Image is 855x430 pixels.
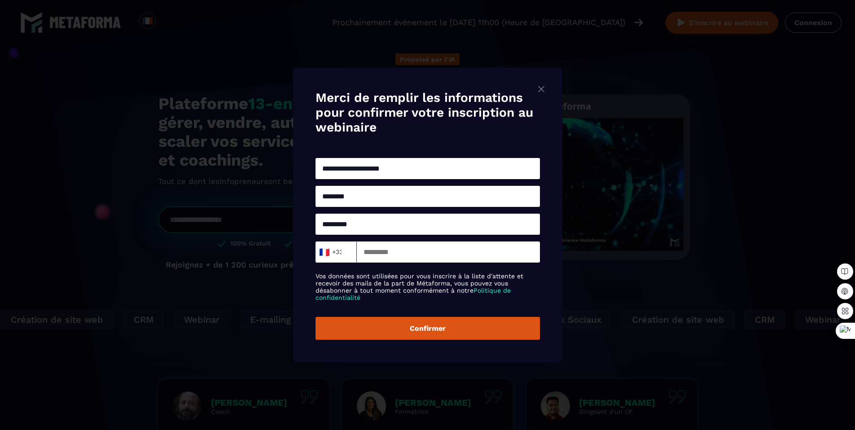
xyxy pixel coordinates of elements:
input: Search for option [342,246,349,259]
h4: Merci de remplir les informations pour confirmer votre inscription au webinaire [316,90,540,135]
a: Politique de confidentialité [316,287,511,301]
div: Search for option [316,241,357,263]
span: 🇫🇷 [318,246,329,259]
label: Vos données sont utilisées pour vous inscrire à la liste d'attente et recevoir des mails de la pa... [316,272,540,301]
img: close [536,83,547,95]
span: +33 [321,246,340,259]
button: Confirmer [316,317,540,340]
